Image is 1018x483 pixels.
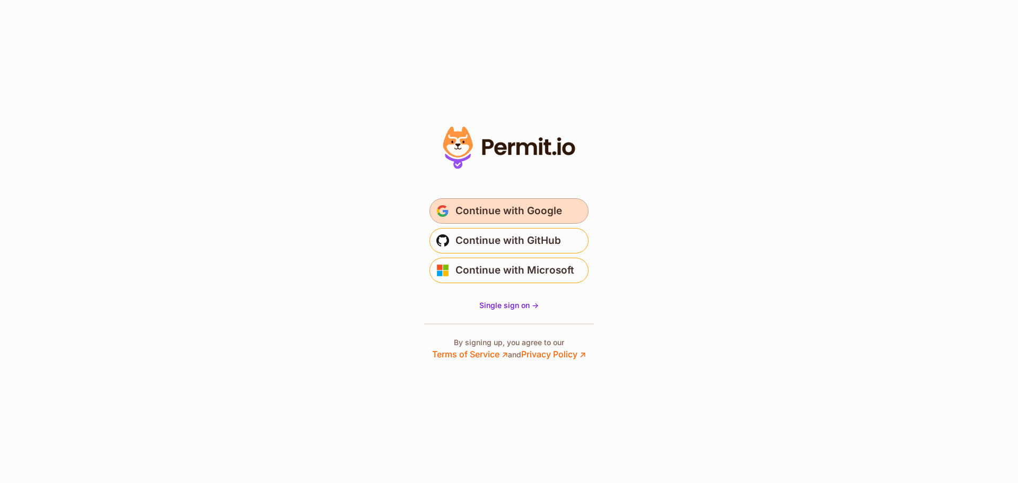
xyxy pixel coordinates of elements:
p: By signing up, you agree to our and [432,337,586,361]
span: Single sign on -> [479,301,539,310]
button: Continue with Google [429,198,589,224]
span: Continue with Microsoft [455,262,574,279]
span: Continue with Google [455,203,562,219]
a: Privacy Policy ↗ [521,349,586,359]
a: Terms of Service ↗ [432,349,508,359]
span: Continue with GitHub [455,232,561,249]
a: Single sign on -> [479,300,539,311]
button: Continue with GitHub [429,228,589,253]
button: Continue with Microsoft [429,258,589,283]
